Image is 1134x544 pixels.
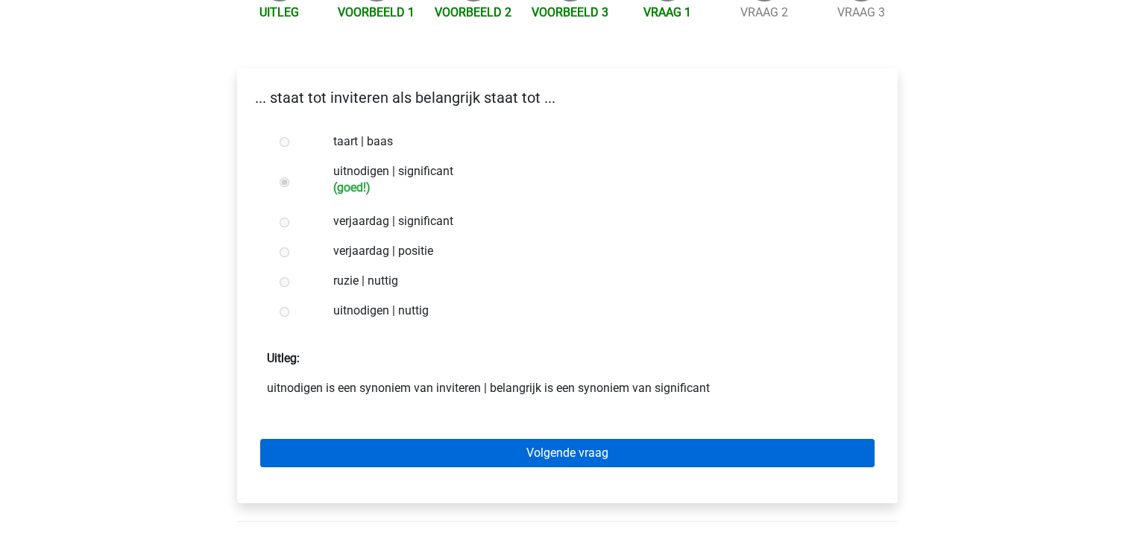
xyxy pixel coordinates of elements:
a: Vraag 3 [837,5,885,19]
h6: (goed!) [333,180,849,194]
a: Volgende vraag [260,439,875,467]
strong: Uitleg: [267,351,300,365]
a: Voorbeeld 2 [435,5,511,19]
label: verjaardag | significant [333,212,849,230]
a: Vraag 1 [643,5,691,19]
label: verjaardag | positie [333,242,849,260]
p: ... staat tot inviteren als belangrijk staat tot ... [249,86,886,109]
label: taart | baas [333,133,849,151]
label: uitnodigen | nuttig [333,302,849,320]
a: Voorbeeld 1 [338,5,415,19]
a: Uitleg [259,5,299,19]
label: uitnodigen | significant [333,162,849,194]
a: Vraag 2 [740,5,788,19]
a: Voorbeeld 3 [532,5,608,19]
p: uitnodigen is een synoniem van inviteren | belangrijk is een synoniem van significant [267,379,868,397]
label: ruzie | nuttig [333,272,849,290]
